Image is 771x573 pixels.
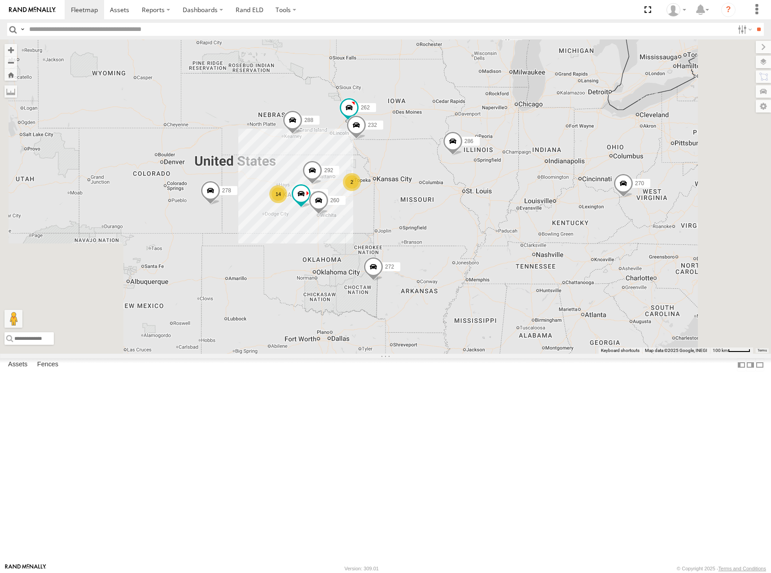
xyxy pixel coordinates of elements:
button: Drag Pegman onto the map to open Street View [4,310,22,328]
label: Measure [4,85,17,98]
label: Assets [4,359,32,371]
span: 270 [635,180,644,186]
button: Keyboard shortcuts [601,347,640,354]
span: 272 [385,264,394,270]
span: 232 [368,122,377,128]
span: 288 [304,117,313,123]
span: 262 [361,104,370,111]
label: Search Query [19,23,26,36]
label: Dock Summary Table to the Left [737,358,746,371]
label: Dock Summary Table to the Right [746,358,755,371]
button: Zoom in [4,44,17,56]
a: Visit our Website [5,564,46,573]
button: Zoom Home [4,69,17,81]
label: Search Filter Options [734,23,753,36]
span: Map data ©2025 Google, INEGI [645,348,707,353]
label: Map Settings [756,100,771,113]
a: Terms (opens in new tab) [758,348,767,352]
label: Hide Summary Table [755,358,764,371]
div: Shane Miller [663,3,689,17]
i: ? [721,3,736,17]
div: 14 [269,185,287,203]
button: Map Scale: 100 km per 46 pixels [710,347,753,354]
span: 100 km [713,348,728,353]
span: 260 [330,197,339,203]
button: Zoom out [4,56,17,69]
div: © Copyright 2025 - [677,566,766,571]
span: 286 [464,138,473,144]
span: 292 [324,167,333,173]
label: Fences [33,359,63,371]
span: 278 [222,187,231,194]
img: rand-logo.svg [9,7,56,13]
div: Version: 309.01 [345,566,379,571]
a: Terms and Conditions [718,566,766,571]
div: 2 [343,173,361,191]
